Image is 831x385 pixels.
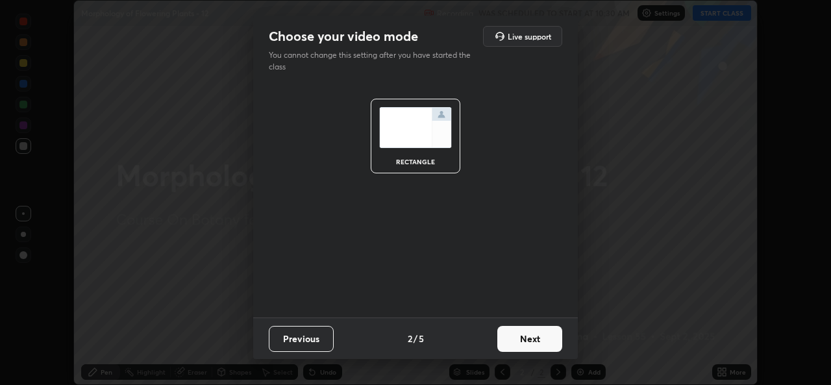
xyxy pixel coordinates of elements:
[419,332,424,345] h4: 5
[269,49,479,73] p: You cannot change this setting after you have started the class
[390,158,441,165] div: rectangle
[497,326,562,352] button: Next
[408,332,412,345] h4: 2
[508,32,551,40] h5: Live support
[269,28,418,45] h2: Choose your video mode
[269,326,334,352] button: Previous
[379,107,452,148] img: normalScreenIcon.ae25ed63.svg
[414,332,417,345] h4: /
